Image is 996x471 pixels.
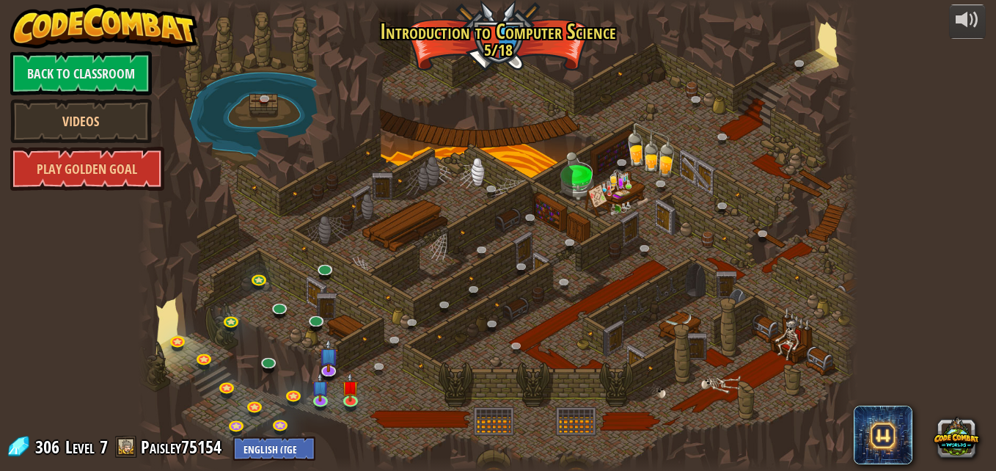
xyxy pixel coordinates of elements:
[10,147,164,191] a: Play Golden Goal
[65,435,95,459] span: Level
[10,4,198,48] img: CodeCombat - Learn how to code by playing a game
[312,373,329,402] img: level-banner-unstarted-subscriber.png
[10,51,152,95] a: Back to Classroom
[141,435,226,459] a: Paisley75154
[342,373,359,402] img: level-banner-unstarted.png
[318,338,338,372] img: level-banner-unstarted-subscriber.png
[949,4,986,39] button: Adjust volume
[10,99,152,143] a: Videos
[35,435,64,459] span: 306
[100,435,108,459] span: 7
